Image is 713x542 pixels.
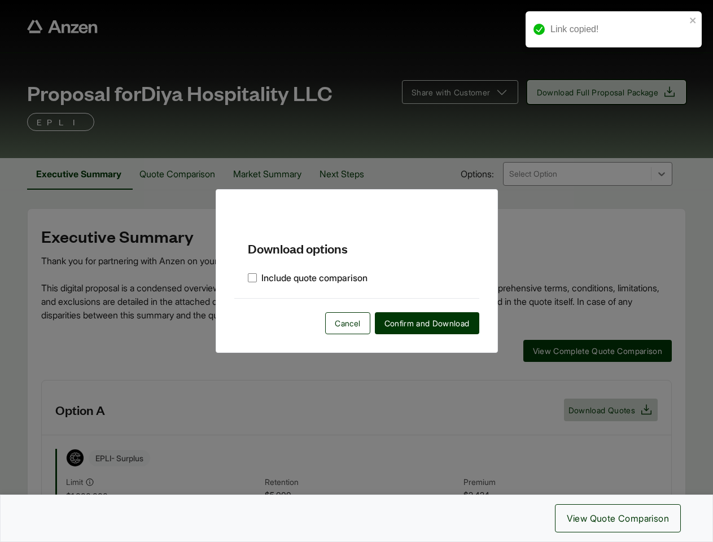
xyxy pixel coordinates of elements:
[550,23,686,36] div: Link copied!
[384,317,470,329] span: Confirm and Download
[335,317,360,329] span: Cancel
[689,16,697,25] button: close
[248,271,368,285] label: Include quote comparison
[325,312,370,334] button: Cancel
[567,512,669,525] span: View Quote Comparison
[234,221,479,257] h5: Download options
[555,504,681,532] button: View Quote Comparison
[375,312,479,334] button: Confirm and Download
